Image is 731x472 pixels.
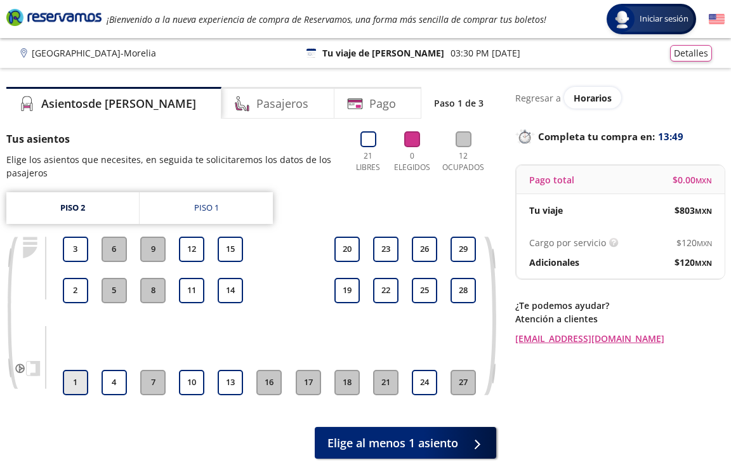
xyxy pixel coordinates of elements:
button: 18 [334,370,360,395]
a: [EMAIL_ADDRESS][DOMAIN_NAME] [515,332,725,345]
button: 7 [140,370,166,395]
button: 23 [373,237,398,262]
span: $ 0.00 [673,173,712,187]
p: Regresar a [515,91,561,105]
button: 21 [373,370,398,395]
p: Pago total [529,173,574,187]
a: Piso 2 [6,192,139,224]
p: Elige los asientos que necesites, en seguida te solicitaremos los datos de los pasajeros [6,153,340,180]
button: 4 [102,370,127,395]
p: Paso 1 de 3 [434,96,484,110]
button: 3 [63,237,88,262]
button: 9 [140,237,166,262]
small: MXN [695,206,712,216]
button: 11 [179,278,204,303]
small: MXN [695,176,712,185]
button: 14 [218,278,243,303]
span: $ 803 [675,204,712,217]
button: 20 [334,237,360,262]
button: 6 [102,237,127,262]
span: Iniciar sesión [635,13,694,25]
p: Cargo por servicio [529,236,606,249]
button: Elige al menos 1 asiento [315,427,496,459]
button: 24 [412,370,437,395]
button: 13 [218,370,243,395]
p: ¿Te podemos ayudar? [515,299,725,312]
h4: Asientos de [PERSON_NAME] [41,95,196,112]
button: 15 [218,237,243,262]
p: Atención a clientes [515,312,725,325]
span: $ 120 [675,256,712,269]
a: Brand Logo [6,8,102,30]
small: MXN [695,258,712,268]
button: 27 [451,370,476,395]
i: Brand Logo [6,8,102,27]
a: Piso 1 [140,192,273,224]
p: Tu viaje [529,204,563,217]
span: Horarios [574,92,612,104]
button: 28 [451,278,476,303]
button: 5 [102,278,127,303]
button: 29 [451,237,476,262]
p: 0 Elegidos [393,150,430,173]
span: 13:49 [658,129,683,144]
button: 17 [296,370,321,395]
button: English [709,11,725,27]
button: 1 [63,370,88,395]
button: 22 [373,278,398,303]
button: 12 [179,237,204,262]
div: Regresar a ver horarios [515,87,725,108]
button: 19 [334,278,360,303]
h4: Pago [369,95,396,112]
p: Tus asientos [6,131,340,147]
span: $ 120 [676,236,712,249]
button: Detalles [670,45,712,62]
button: 26 [412,237,437,262]
button: 25 [412,278,437,303]
small: MXN [697,239,712,248]
p: Completa tu compra en : [515,128,725,145]
button: 2 [63,278,88,303]
span: Elige al menos 1 asiento [327,435,458,452]
iframe: Messagebird Livechat Widget [657,398,718,459]
p: Adicionales [529,256,579,269]
button: 8 [140,278,166,303]
p: 03:30 PM [DATE] [451,46,520,60]
p: [GEOGRAPHIC_DATA] - Morelia [32,46,156,60]
div: Piso 1 [194,202,219,214]
button: 16 [256,370,282,395]
button: 10 [179,370,204,395]
p: 21 Libres [353,150,384,173]
p: Tu viaje de [PERSON_NAME] [322,46,444,60]
h4: Pasajeros [256,95,308,112]
p: 12 Ocupados [440,150,487,173]
em: ¡Bienvenido a la nueva experiencia de compra de Reservamos, una forma más sencilla de comprar tus... [107,13,546,25]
